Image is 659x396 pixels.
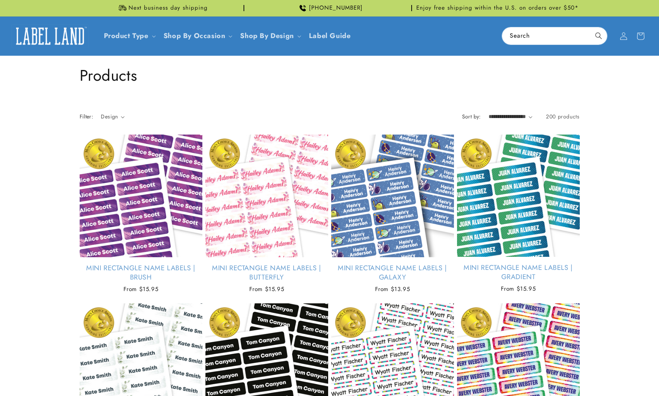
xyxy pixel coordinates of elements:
[80,264,202,282] a: Mini Rectangle Name Labels | Brush
[309,32,351,40] span: Label Guide
[128,4,208,12] span: Next business day shipping
[101,113,118,120] span: Design
[497,360,651,388] iframe: Gorgias Floating Chat
[416,4,579,12] span: Enjoy free shipping within the U.S. on orders over $50*
[80,65,580,85] h1: Products
[99,27,159,45] summary: Product Type
[205,264,328,282] a: Mini Rectangle Name Labels | Butterfly
[235,27,304,45] summary: Shop By Design
[163,32,225,40] span: Shop By Occasion
[304,27,355,45] a: Label Guide
[240,31,294,41] a: Shop By Design
[309,4,363,12] span: [PHONE_NUMBER]
[462,113,481,120] label: Sort by:
[12,24,88,48] img: Label Land
[159,27,236,45] summary: Shop By Occasion
[101,113,125,121] summary: Design (0 selected)
[457,263,580,281] a: Mini Rectangle Name Labels | Gradient
[590,27,607,44] button: Search
[546,113,579,120] span: 200 products
[9,21,92,51] a: Label Land
[331,264,454,282] a: Mini Rectangle Name Labels | Galaxy
[104,31,148,41] a: Product Type
[80,113,93,121] h2: Filter:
